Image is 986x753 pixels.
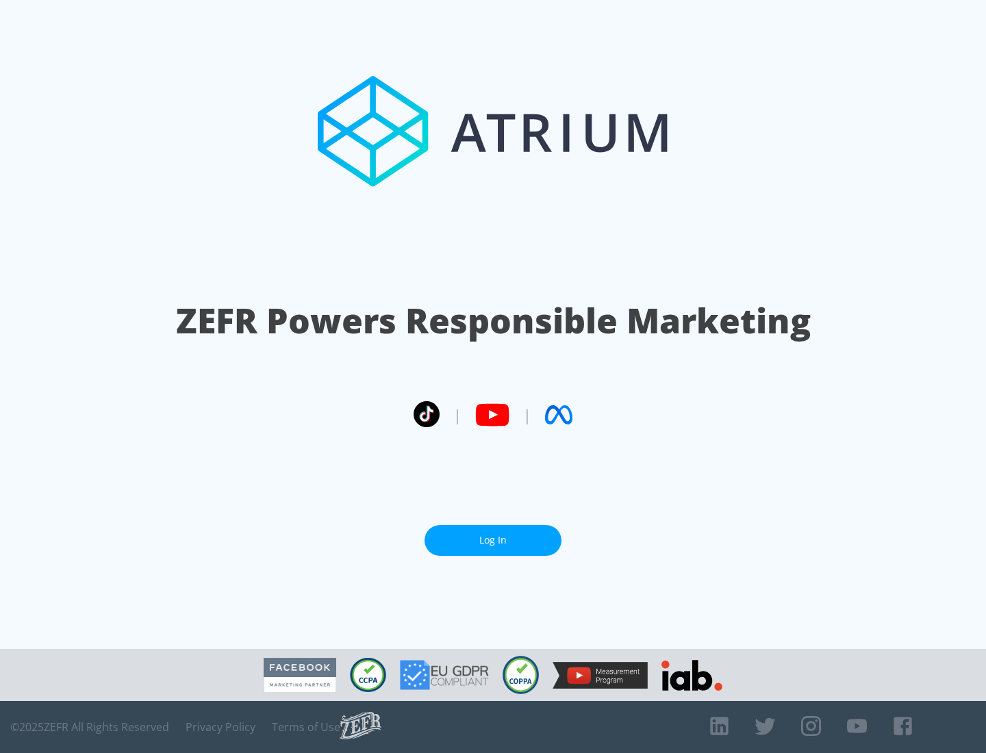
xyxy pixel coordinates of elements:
img: Facebook Marketing Partner [264,658,336,693]
span: | [453,405,462,425]
img: COPPA Compliant [503,656,539,694]
span: © 2025 ZEFR All Rights Reserved [10,720,169,734]
span: | [523,405,531,425]
a: Terms of Use [272,720,340,734]
img: GDPR Compliant [400,660,489,690]
img: YouTube Measurement Program [553,662,648,689]
img: IAB [661,660,722,691]
a: Log In [425,525,561,556]
a: Privacy Policy [186,720,255,734]
h1: ZEFR Powers Responsible Marketing [176,297,811,344]
img: CCPA Compliant [350,658,386,692]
